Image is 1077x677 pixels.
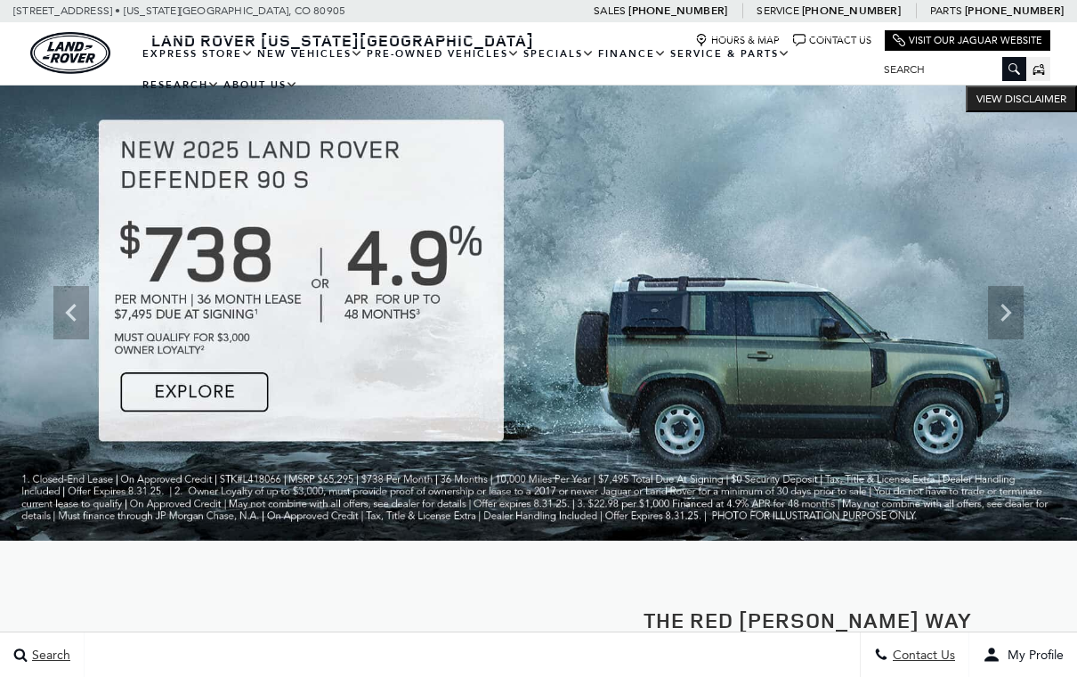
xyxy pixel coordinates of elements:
[594,4,626,17] span: Sales
[255,38,365,69] a: New Vehicles
[888,648,955,663] span: Contact Us
[365,38,522,69] a: Pre-Owned Vehicles
[757,4,798,17] span: Service
[141,38,255,69] a: EXPRESS STORE
[28,648,70,663] span: Search
[668,38,792,69] a: Service & Parts
[893,34,1042,47] a: Visit Our Jaguar Website
[222,69,300,101] a: About Us
[966,86,1077,112] button: VIEW DISCLAIMER
[596,38,668,69] a: Finance
[965,4,1064,18] a: [PHONE_NUMBER]
[13,4,345,17] a: [STREET_ADDRESS] • [US_STATE][GEOGRAPHIC_DATA], CO 80905
[552,608,1064,632] h2: The Red [PERSON_NAME] Way
[802,4,901,18] a: [PHONE_NUMBER]
[871,59,1026,80] input: Search
[30,32,110,74] a: land-rover
[30,32,110,74] img: Land Rover
[1000,648,1064,663] span: My Profile
[695,34,780,47] a: Hours & Map
[628,4,727,18] a: [PHONE_NUMBER]
[969,632,1077,677] button: user-profile-menu
[793,34,871,47] a: Contact Us
[976,92,1066,106] span: VIEW DISCLAIMER
[151,29,534,51] span: Land Rover [US_STATE][GEOGRAPHIC_DATA]
[141,38,871,101] nav: Main Navigation
[930,4,962,17] span: Parts
[141,29,545,51] a: Land Rover [US_STATE][GEOGRAPHIC_DATA]
[141,69,222,101] a: Research
[522,38,596,69] a: Specials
